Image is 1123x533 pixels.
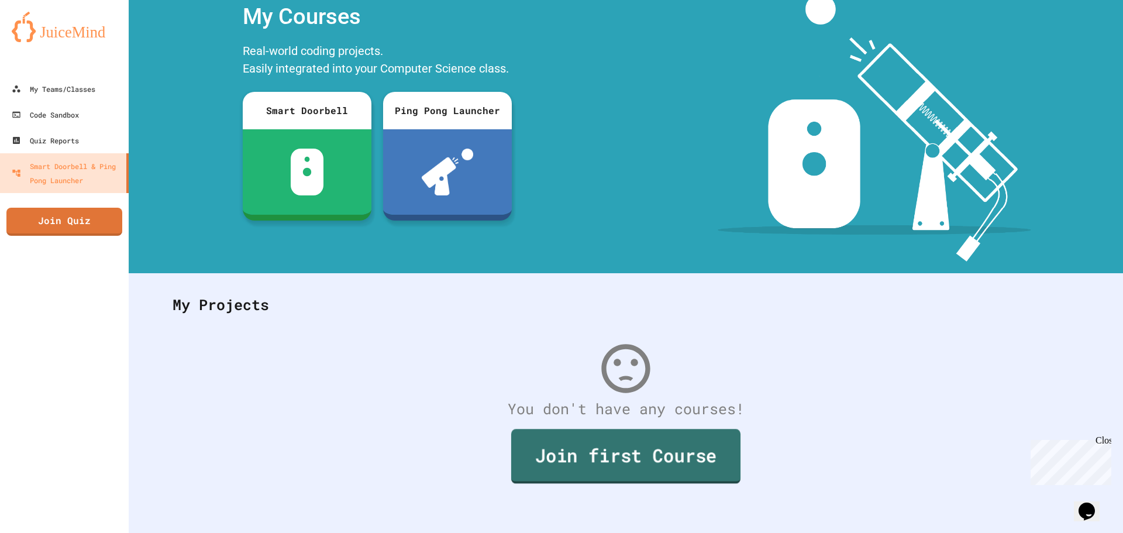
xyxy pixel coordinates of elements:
div: Quiz Reports [12,133,79,147]
div: Smart Doorbell [243,92,371,129]
div: My Teams/Classes [12,82,95,96]
a: Join Quiz [6,208,122,236]
div: Chat with us now!Close [5,5,81,74]
div: You don't have any courses! [161,398,1091,420]
div: Ping Pong Launcher [383,92,512,129]
div: Code Sandbox [12,108,79,122]
img: logo-orange.svg [12,12,117,42]
iframe: chat widget [1026,435,1111,485]
img: ppl-with-ball.png [422,149,474,195]
iframe: chat widget [1074,486,1111,521]
img: sdb-white.svg [291,149,324,195]
div: Smart Doorbell & Ping Pong Launcher [12,159,122,187]
a: Join first Course [511,429,740,483]
div: Real-world coding projects. Easily integrated into your Computer Science class. [237,39,518,83]
div: My Projects [161,282,1091,328]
